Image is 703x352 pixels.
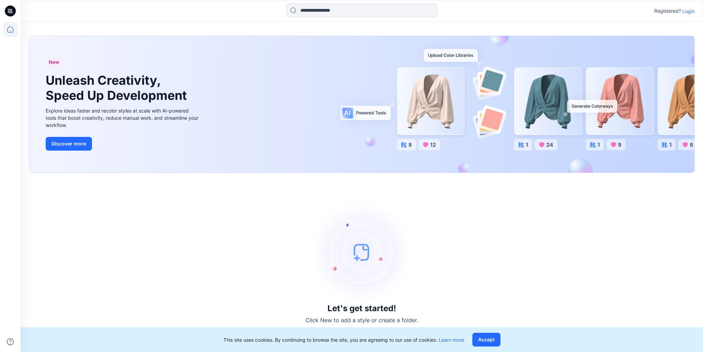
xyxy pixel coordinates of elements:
[306,316,418,324] p: Click New to add a style or create a folder.
[682,8,695,15] p: Login
[46,73,190,103] h1: Unleash Creativity, Speed Up Development
[310,201,413,304] img: empty-state-image.svg
[46,137,92,151] button: Discover more
[472,333,500,347] button: Accept
[46,107,200,129] div: Explore ideas faster and recolor styles at scale with AI-powered tools that boost creativity, red...
[654,7,681,15] p: Registered?
[223,336,464,343] p: This site uses cookies. By continuing to browse the site, you are agreeing to our use of cookies.
[49,58,59,66] span: New
[46,137,200,151] a: Discover more
[439,337,464,343] a: Learn more
[327,304,396,313] h3: Let's get started!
